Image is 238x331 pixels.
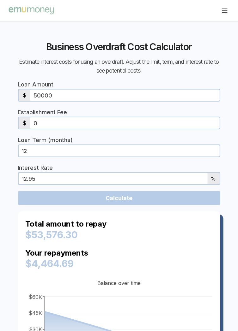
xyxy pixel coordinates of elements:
[219,5,230,16] button: Main Menu
[30,117,219,129] input: 0
[19,90,31,101] div: $
[29,310,42,316] tspan: $45K
[19,117,31,129] div: $
[18,57,220,75] h3: Estimate interest costs for using an overdraft. Adjust the limit, term, and interest rate to see ...
[19,173,208,184] input: 0
[18,191,220,205] input: Calculate
[29,294,42,300] tspan: $60K
[18,80,220,89] div: Loan Amount
[18,163,220,172] div: Interest Rate
[26,280,213,287] p: Balance over time
[18,108,220,117] div: Establishment Fee
[208,173,220,184] div: %
[26,219,213,240] div: Total amount to repay
[18,136,220,145] div: Loan Term (months)
[30,90,219,101] input: 0
[26,248,213,269] div: Your repayments
[26,258,213,269] div: $4,464.69
[26,229,213,240] div: $53,576.30
[19,145,220,157] input: 0
[46,41,192,52] h2: Business Overdraft Cost Calculator
[8,6,55,15] img: Emu Money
